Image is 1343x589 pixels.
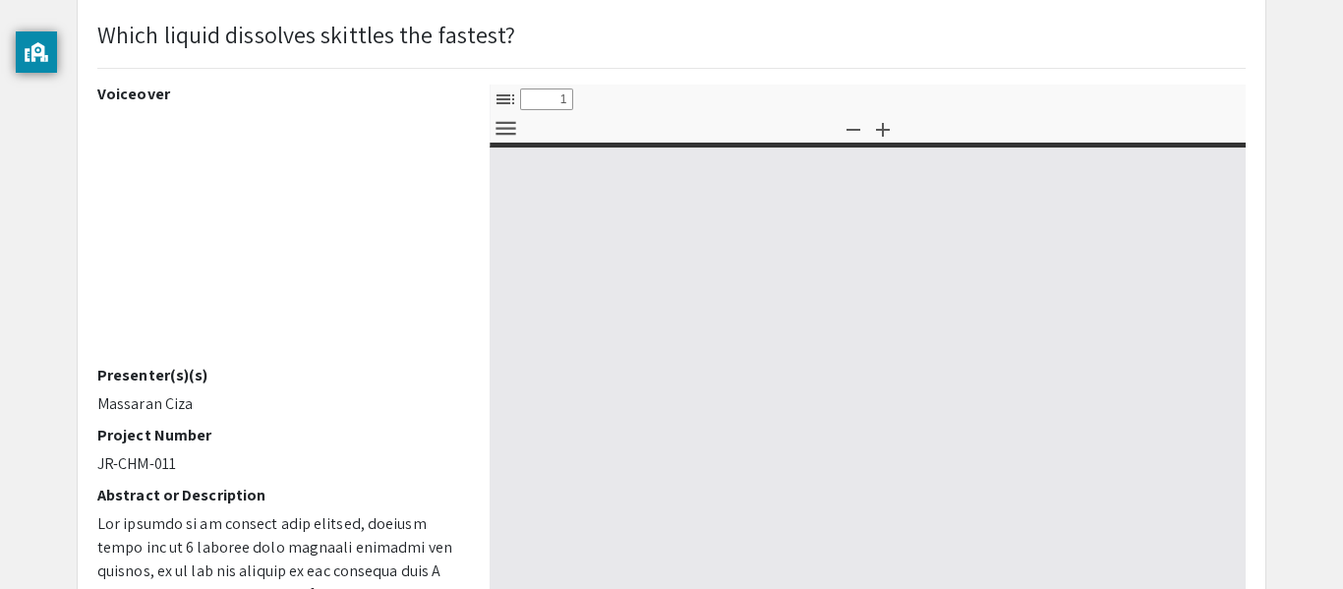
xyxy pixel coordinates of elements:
[97,426,460,444] h2: Project Number
[97,392,460,416] p: Massaran Ciza
[97,452,460,476] p: JR-CHM-011
[837,114,870,143] button: Zoom Out
[866,114,900,143] button: Zoom In
[489,114,522,143] button: Tools
[489,85,522,113] button: Toggle Sidebar
[97,17,515,52] p: Which liquid dissolves skittles the fastest?
[520,88,573,110] input: Page
[16,31,57,73] button: privacy banner
[97,366,460,384] h2: Presenter(s)(s)
[97,486,460,504] h2: Abstract or Description
[97,111,460,366] iframe: YouTube video player
[97,85,460,103] h2: Voiceover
